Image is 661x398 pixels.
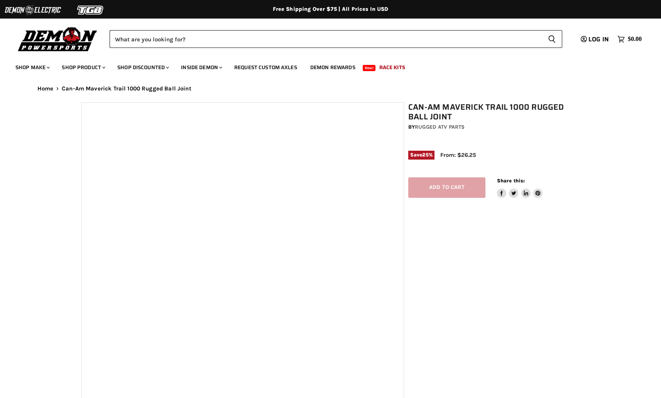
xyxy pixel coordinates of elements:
[304,60,361,75] a: Demon Rewards
[588,34,609,44] span: Log in
[422,152,428,158] span: 25
[577,36,614,43] a: Log in
[628,36,642,43] span: $0.00
[228,60,303,75] a: Request Custom Axles
[110,30,562,48] form: Product
[363,65,376,71] span: New!
[10,60,54,75] a: Shop Make
[374,60,411,75] a: Race Kits
[62,3,120,17] img: TGB Logo 2
[37,85,54,92] a: Home
[440,151,476,158] span: From: $26.25
[408,123,584,131] div: by
[497,177,543,198] aside: Share this:
[415,124,465,130] a: Rugged ATV Parts
[497,178,525,184] span: Share this:
[614,34,646,45] a: $0.00
[22,6,639,13] div: Free Shipping Over $75 | All Prices In USD
[10,56,640,75] ul: Main menu
[4,3,62,17] img: Demon Electric Logo 2
[62,85,191,92] span: Can-Am Maverick Trail 1000 Rugged Ball Joint
[56,60,110,75] a: Shop Product
[542,30,562,48] button: Search
[175,60,227,75] a: Inside Demon
[408,102,584,122] h1: Can-Am Maverick Trail 1000 Rugged Ball Joint
[22,85,639,92] nav: Breadcrumbs
[112,60,174,75] a: Shop Discounted
[408,151,434,159] span: Save %
[110,30,542,48] input: Search
[15,25,100,53] img: Demon Powersports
